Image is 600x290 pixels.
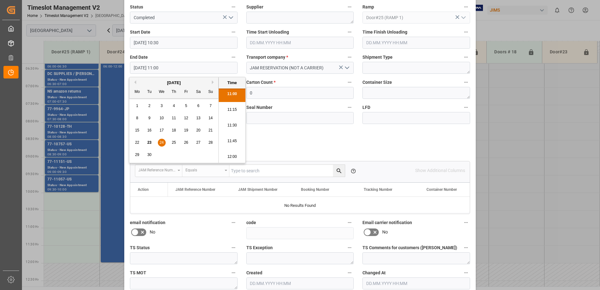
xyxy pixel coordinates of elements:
[158,126,166,134] div: Choose Wednesday, September 17th, 2025
[246,79,276,86] span: Carton Count
[229,165,345,177] input: Type to search
[195,139,202,147] div: Choose Saturday, September 27th, 2025
[342,63,351,73] button: open menu
[246,244,273,251] span: TS Exception
[346,269,354,277] button: Created
[158,88,166,96] div: We
[138,187,149,192] div: Action
[246,4,263,10] span: Supplier
[382,229,388,235] span: No
[346,78,354,86] button: Carton Count *
[346,218,354,227] button: code
[130,37,238,49] input: DD.MM.YYYY HH:MM
[229,53,238,61] button: End Date
[197,104,200,108] span: 6
[207,88,215,96] div: Su
[147,153,151,157] span: 30
[346,3,354,11] button: Supplier
[207,126,215,134] div: Choose Sunday, September 21st, 2025
[226,13,235,23] button: open menu
[133,88,141,96] div: Mo
[158,139,166,147] div: Choose Wednesday, September 24th, 2025
[246,270,262,276] span: Created
[148,116,151,120] span: 9
[130,244,150,251] span: TS Status
[148,104,151,108] span: 2
[130,219,165,226] span: email notification
[146,139,153,147] div: Choose Tuesday, September 23rd, 2025
[362,219,412,226] span: Email carrier notification
[170,126,178,134] div: Choose Thursday, September 18th, 2025
[159,140,163,145] span: 24
[130,29,150,35] span: Start Date
[130,12,238,24] input: Type to search/select
[462,3,470,11] button: Ramp
[246,277,354,289] input: DD.MM.YYYY HH:MM
[220,80,244,86] div: Time
[195,88,202,96] div: Sa
[185,166,222,173] div: Equals
[136,116,138,120] span: 8
[195,126,202,134] div: Choose Saturday, September 20th, 2025
[130,4,143,10] span: Status
[133,114,141,122] div: Choose Monday, September 8th, 2025
[172,140,176,145] span: 25
[135,153,139,157] span: 29
[346,103,354,111] button: Seal Number
[135,165,182,177] button: open menu
[462,269,470,277] button: Changed At
[229,244,238,252] button: TS Status
[158,102,166,110] div: Choose Wednesday, September 3rd, 2025
[130,54,148,61] span: End Date
[229,269,238,277] button: TS MOT
[158,114,166,122] div: Choose Wednesday, September 10th, 2025
[362,79,392,86] span: Container Size
[184,128,188,132] span: 19
[182,88,190,96] div: Fr
[458,13,468,23] button: open menu
[173,104,175,108] span: 4
[301,187,329,192] span: Booking Number
[146,88,153,96] div: Tu
[362,54,393,61] span: Shipment Type
[362,12,470,24] input: Type to search/select
[182,126,190,134] div: Choose Friday, September 19th, 2025
[182,102,190,110] div: Choose Friday, September 5th, 2025
[246,37,354,49] input: DD.MM.YYYY HH:MM
[196,116,200,120] span: 13
[229,3,238,11] button: Status
[362,244,457,251] span: TS Comments for customers ([PERSON_NAME])
[362,4,374,10] span: Ramp
[219,149,245,165] li: 12:00
[195,114,202,122] div: Choose Saturday, September 13th, 2025
[184,140,188,145] span: 26
[207,139,215,147] div: Choose Sunday, September 28th, 2025
[130,270,146,276] span: TS MOT
[229,218,238,227] button: email notification
[229,28,238,36] button: Start Date
[170,114,178,122] div: Choose Thursday, September 11th, 2025
[172,116,176,120] span: 11
[131,100,217,161] div: month 2025-09
[147,140,151,145] span: 23
[196,140,200,145] span: 27
[208,128,212,132] span: 21
[146,102,153,110] div: Choose Tuesday, September 2nd, 2025
[146,151,153,159] div: Choose Tuesday, September 30th, 2025
[462,218,470,227] button: Email carrier notification
[219,86,245,102] li: 11:00
[129,80,218,86] div: [DATE]
[135,140,139,145] span: 22
[362,37,470,49] input: DD.MM.YYYY HH:MM
[207,114,215,122] div: Choose Sunday, September 14th, 2025
[146,114,153,122] div: Choose Tuesday, September 9th, 2025
[146,126,153,134] div: Choose Tuesday, September 16th, 2025
[133,151,141,159] div: Choose Monday, September 29th, 2025
[135,128,139,132] span: 15
[462,244,470,252] button: TS Comments for customers ([PERSON_NAME])
[161,104,163,108] span: 3
[133,102,141,110] div: Choose Monday, September 1st, 2025
[246,104,272,111] span: Seal Number
[362,104,370,111] span: LFD
[364,187,392,192] span: Tracking Number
